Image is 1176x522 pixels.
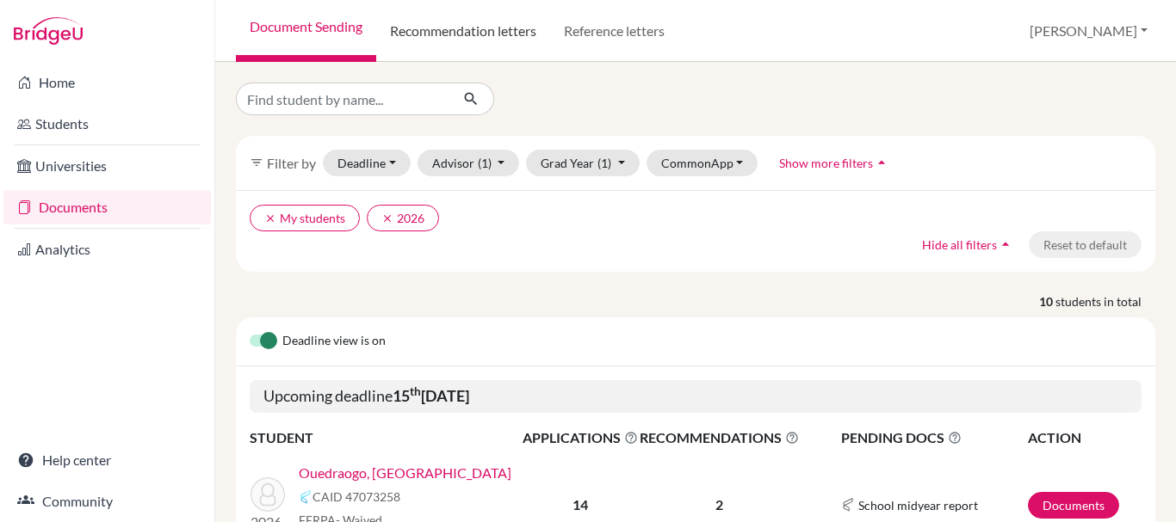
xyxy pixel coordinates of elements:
[3,484,211,519] a: Community
[323,150,411,176] button: Deadline
[250,380,1142,413] h5: Upcoming deadline
[640,494,799,515] p: 2
[1055,292,1155,310] span: students in total
[299,463,511,483] a: Ouedraogo, [GEOGRAPHIC_DATA]
[250,427,522,449] th: STUDENT
[779,156,873,170] span: Show more filters
[523,427,638,448] span: APPLICATIONS
[236,83,449,115] input: Find student by name...
[647,150,758,176] button: CommonApp
[251,477,285,512] img: Ouedraogo, Rock
[1039,292,1055,310] strong: 10
[282,331,386,352] span: Deadline view is on
[1027,427,1142,449] th: ACTION
[264,212,276,224] i: clear
[478,156,492,170] span: (1)
[1029,231,1142,258] button: Reset to default
[299,490,313,504] img: Common App logo
[907,231,1029,258] button: Hide all filtersarrow_drop_up
[3,149,211,183] a: Universities
[1028,492,1119,519] a: Documents
[764,150,905,176] button: Show more filtersarrow_drop_up
[526,150,640,176] button: Grad Year(1)
[250,156,263,169] i: filter_list
[858,496,978,514] span: School midyear report
[573,496,588,513] b: 14
[597,156,611,170] span: (1)
[367,205,439,231] button: clear2026
[3,232,211,267] a: Analytics
[3,65,211,100] a: Home
[393,386,469,405] b: 15 [DATE]
[3,443,211,477] a: Help center
[3,190,211,224] a: Documents
[267,155,316,171] span: Filter by
[873,154,890,171] i: arrow_drop_up
[381,212,393,224] i: clear
[841,427,1026,448] span: PENDING DOCS
[14,17,83,45] img: Bridge-U
[250,205,360,231] button: clearMy students
[922,237,997,252] span: Hide all filters
[997,236,1014,253] i: arrow_drop_up
[410,384,421,398] sup: th
[640,427,799,448] span: RECOMMENDATIONS
[841,498,855,512] img: Common App logo
[1022,15,1155,47] button: [PERSON_NAME]
[3,107,211,141] a: Students
[418,150,520,176] button: Advisor(1)
[313,488,400,506] span: CAID 47073258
